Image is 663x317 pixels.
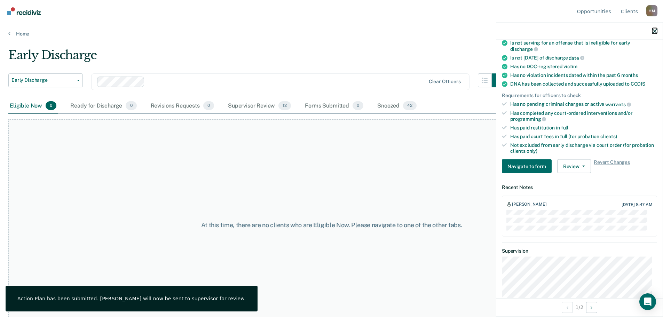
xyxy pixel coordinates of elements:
[353,101,363,110] span: 0
[46,101,56,110] span: 0
[510,55,657,61] div: Is not [DATE] of discharge
[510,133,657,139] div: Has paid court fees in full (for probation
[510,72,657,78] div: Has no violation incidents dated within the past 6
[403,101,417,110] span: 42
[203,101,214,110] span: 0
[563,64,577,69] span: victim
[278,101,291,110] span: 12
[170,221,493,229] div: At this time, there are no clients who are Eligible Now. Please navigate to one of the other tabs.
[510,101,657,108] div: Has no pending criminal charges or active
[126,101,136,110] span: 0
[149,98,215,114] div: Revisions Requests
[527,148,537,153] span: only)
[8,98,58,114] div: Eligible Now
[69,98,138,114] div: Ready for Discharge
[502,159,554,173] a: Navigate to form link
[510,64,657,70] div: Has no DOC-registered
[562,302,573,313] button: Previous Opportunity
[510,142,657,154] div: Not excluded from early discharge via court order (for probation clients
[510,116,546,122] span: programming
[429,79,461,85] div: Clear officers
[303,98,365,114] div: Forms Submitted
[496,298,663,316] div: 1 / 2
[502,184,657,190] dt: Recent Notes
[646,5,657,16] div: H M
[605,101,631,107] span: warrants
[8,31,655,37] a: Home
[639,293,656,310] div: Open Intercom Messenger
[510,40,657,52] div: Is not serving for an offense that is ineligible for early
[600,133,617,139] span: clients)
[646,5,657,16] button: Profile dropdown button
[512,202,546,207] div: [PERSON_NAME]
[227,98,292,114] div: Supervisor Review
[7,7,41,15] img: Recidiviz
[502,248,657,254] dt: Supervision
[561,125,568,130] span: full
[510,110,657,122] div: Has completed any court-ordered interventions and/or
[621,72,638,78] span: months
[586,302,597,313] button: Next Opportunity
[631,81,645,87] span: CODIS
[502,159,552,173] button: Navigate to form
[510,46,538,51] span: discharge
[11,77,74,83] span: Early Discharge
[502,93,657,98] div: Requirements for officers to check
[557,159,591,173] button: Review
[594,159,630,173] span: Revert Changes
[510,125,657,131] div: Has paid restitution in
[569,55,584,61] span: date
[8,48,506,68] div: Early Discharge
[622,202,653,207] div: [DATE] 8:47 AM
[376,98,418,114] div: Snoozed
[17,295,246,302] div: Action Plan has been submitted. [PERSON_NAME] will now be sent to supervisor for review.
[510,81,657,87] div: DNA has been collected and successfully uploaded to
